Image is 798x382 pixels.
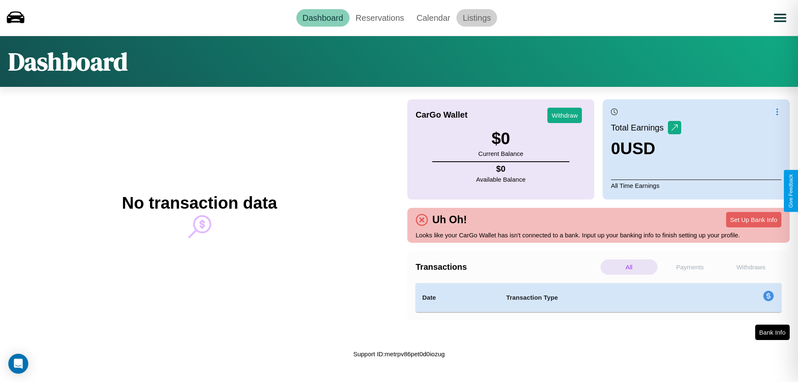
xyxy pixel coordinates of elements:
p: Current Balance [478,148,523,159]
button: Bank Info [755,325,790,340]
p: Support ID: metrpv86pet0d0iozug [353,348,445,360]
a: Reservations [350,9,411,27]
p: Withdraws [722,259,779,275]
h3: 0 USD [611,139,681,158]
p: Looks like your CarGo Wallet has isn't connected to a bank. Input up your banking info to finish ... [416,229,781,241]
a: Calendar [410,9,456,27]
h3: $ 0 [478,129,523,148]
h2: No transaction data [122,194,277,212]
a: Listings [456,9,497,27]
h4: $ 0 [476,164,526,174]
a: Dashboard [296,9,350,27]
h4: Date [422,293,493,303]
p: Available Balance [476,174,526,185]
div: Give Feedback [788,174,794,208]
h1: Dashboard [8,44,128,79]
button: Open menu [768,6,792,30]
table: simple table [416,283,781,312]
button: Set Up Bank Info [726,212,781,227]
p: All Time Earnings [611,180,781,191]
h4: Transactions [416,262,598,272]
p: Total Earnings [611,120,668,135]
button: Withdraw [547,108,582,123]
h4: CarGo Wallet [416,110,468,120]
p: Payments [662,259,719,275]
h4: Uh Oh! [428,214,471,226]
div: Open Intercom Messenger [8,354,28,374]
p: All [601,259,658,275]
h4: Transaction Type [506,293,695,303]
